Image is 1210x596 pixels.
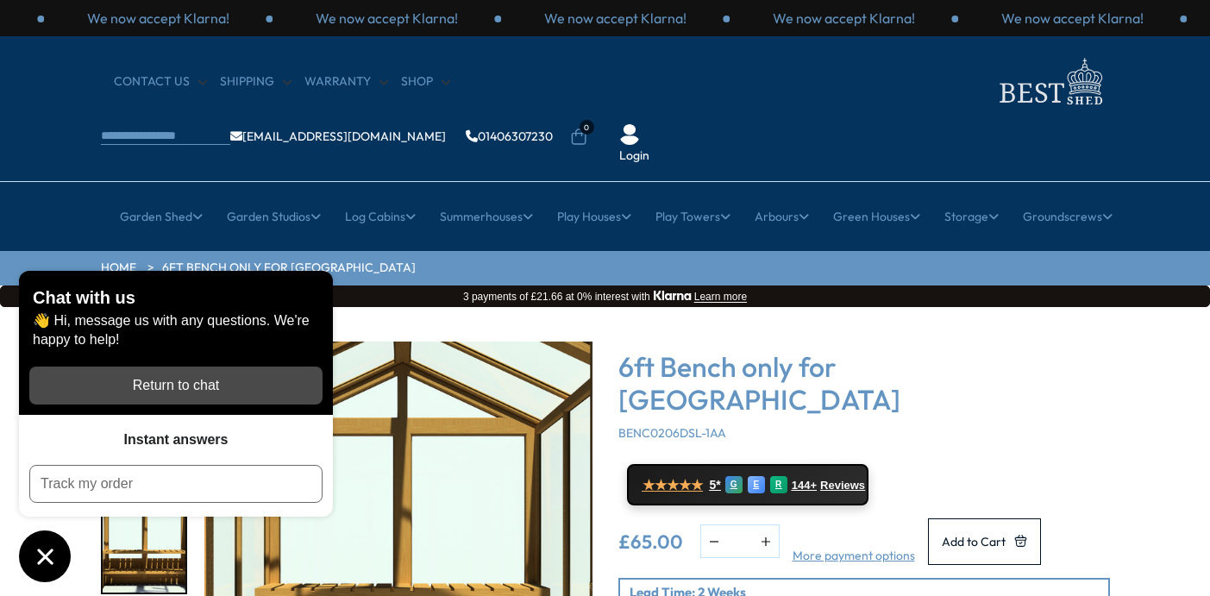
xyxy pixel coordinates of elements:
[942,536,1006,548] span: Add to Cart
[101,260,136,277] a: HOME
[44,9,273,28] div: 2 / 3
[770,476,787,493] div: R
[501,9,730,28] div: 1 / 3
[1023,195,1113,238] a: Groundscrews
[220,73,292,91] a: Shipping
[792,479,817,492] span: 144+
[618,425,726,441] span: BENC0206DSL-1AA
[748,476,765,493] div: E
[820,479,865,492] span: Reviews
[316,9,458,28] p: We now accept Klarna!
[544,9,687,28] p: We now accept Klarna!
[655,195,730,238] a: Play Towers
[440,195,533,238] a: Summerhouses
[989,53,1110,110] img: logo
[162,260,416,277] a: 6ft Bench only for [GEOGRAPHIC_DATA]
[725,476,743,493] div: G
[580,120,594,135] span: 0
[619,147,649,165] a: Login
[401,73,450,91] a: Shop
[643,477,703,493] span: ★★★★★
[304,73,388,91] a: Warranty
[627,464,868,505] a: ★★★★★ 5* G E R 144+ Reviews
[120,195,203,238] a: Garden Shed
[618,350,1110,417] h3: 6ft Bench only for [GEOGRAPHIC_DATA]
[570,129,587,146] a: 0
[958,9,1187,28] div: 3 / 3
[345,195,416,238] a: Log Cabins
[273,9,501,28] div: 3 / 3
[793,548,915,565] a: More payment options
[618,532,683,551] ins: £65.00
[557,195,631,238] a: Play Houses
[227,195,321,238] a: Garden Studios
[755,195,809,238] a: Arbours
[230,130,446,142] a: [EMAIL_ADDRESS][DOMAIN_NAME]
[833,195,920,238] a: Green Houses
[87,9,229,28] p: We now accept Klarna!
[773,9,915,28] p: We now accept Klarna!
[928,518,1041,564] button: Add to Cart
[944,195,999,238] a: Storage
[14,271,338,582] inbox-online-store-chat: Shopify online store chat
[619,124,640,145] img: User Icon
[114,73,207,91] a: CONTACT US
[466,130,553,142] a: 01406307230
[1001,9,1144,28] p: We now accept Klarna!
[730,9,958,28] div: 2 / 3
